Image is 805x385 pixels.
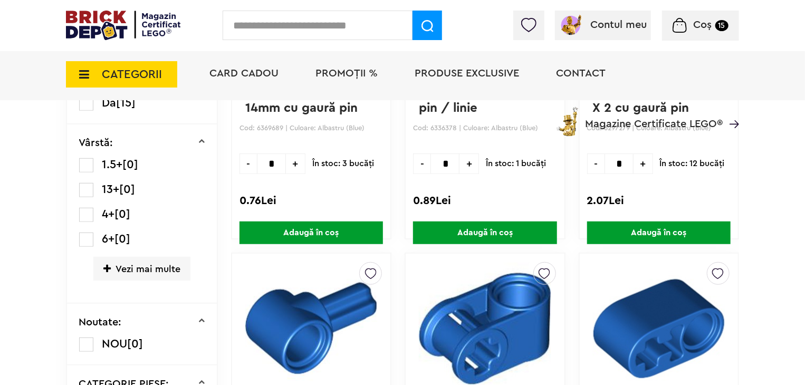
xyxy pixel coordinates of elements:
a: Produse exclusive [415,68,519,79]
a: Adaugă în coș [232,222,390,244]
span: Adaugă în coș [413,222,557,244]
a: Adaugă în coș [406,222,564,244]
a: PROMOȚII % [315,68,378,79]
div: 0.89Lei [413,194,557,208]
span: Vezi mai multe [93,257,190,281]
span: [0] [115,208,131,220]
div: 0.76Lei [239,194,383,208]
span: 6+ [102,233,115,245]
span: Magazine Certificate LEGO® [585,105,723,129]
span: Adaugă în coș [239,222,383,244]
span: + [634,153,653,174]
span: Contul meu [591,20,647,30]
span: În stoc: 3 bucăţi [312,153,374,174]
a: Contul meu [559,20,647,30]
span: [0] [120,184,136,195]
p: Noutate: [79,317,122,328]
a: Adaugă în coș [580,222,738,244]
span: [0] [115,233,131,245]
span: [0] [123,159,139,170]
span: - [413,153,430,174]
a: Card Cadou [209,68,279,79]
span: 13+ [102,184,120,195]
span: - [239,153,257,174]
a: Contact [556,68,606,79]
span: NOU [102,338,128,350]
span: În stoc: 12 bucăţi [660,153,725,174]
a: Magazine Certificate LEGO® [723,105,739,115]
p: Vârstă: [79,138,113,148]
span: + [286,153,305,174]
span: În stoc: 1 bucăţi [486,153,546,174]
span: 1.5+ [102,159,123,170]
small: 15 [715,20,729,31]
span: CATEGORII [102,69,162,80]
span: + [459,153,479,174]
span: Coș [694,20,712,30]
span: 4+ [102,208,115,220]
span: Adaugă în coș [587,222,731,244]
div: 2.07Lei [587,194,731,208]
span: - [587,153,605,174]
span: [0] [128,338,143,350]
